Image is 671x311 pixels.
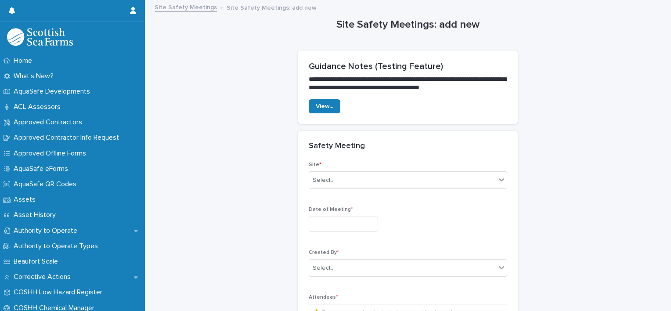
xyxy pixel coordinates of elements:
h2: Guidance Notes (Testing Feature) [309,61,507,72]
p: AquaSafe QR Codes [10,180,83,188]
p: Approved Contractor Info Request [10,134,126,142]
p: What's New? [10,72,61,80]
span: Date of Meeting [309,207,353,212]
p: Home [10,57,39,65]
p: COSHH Low Hazard Register [10,288,109,297]
p: Authority to Operate [10,227,84,235]
span: Site [309,162,321,167]
p: Assets [10,195,43,204]
p: Site Safety Meetings: add new [227,2,317,12]
div: Select... [313,176,335,185]
div: Select... [313,264,335,273]
p: Authority to Operate Types [10,242,105,250]
h1: Site Safety Meetings: add new [298,18,518,31]
img: bPIBxiqnSb2ggTQWdOVV [7,28,73,46]
p: AquaSafe Developments [10,87,97,96]
p: Asset History [10,211,63,219]
span: Created By [309,250,339,255]
span: Attendees [309,295,338,300]
a: Site Safety Meetings [155,2,217,12]
p: Approved Offline Forms [10,149,93,158]
a: View... [309,99,340,113]
p: Corrective Actions [10,273,78,281]
p: AquaSafe eForms [10,165,75,173]
span: View... [316,103,333,109]
p: Approved Contractors [10,118,89,127]
h2: Safety Meeting [309,141,365,151]
p: ACL Assessors [10,103,68,111]
p: Beaufort Scale [10,257,65,266]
